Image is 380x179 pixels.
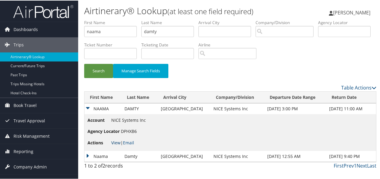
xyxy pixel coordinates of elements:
[121,91,158,103] th: Last Name: activate to sort column ascending
[121,103,158,114] td: DAMTY
[14,37,24,52] span: Trips
[326,103,376,114] td: [DATE] 11:00 AM
[264,103,326,114] td: [DATE] 3:00 PM
[210,91,264,103] th: Company/Division
[344,162,354,168] a: Prev
[141,19,198,25] label: Last Name
[210,150,264,161] td: NICE Systems Inc
[14,21,38,36] span: Dashboards
[84,41,141,47] label: Ticket Number
[198,19,256,25] label: Arrival City
[198,41,261,47] label: Airline
[103,162,105,168] span: 2
[326,91,376,103] th: Return Date: activate to sort column ascending
[357,162,367,168] a: Next
[84,150,121,161] td: Naama
[111,117,146,122] span: NICE Systems Inc
[121,150,158,161] td: Damty
[14,128,50,143] span: Risk Management
[84,63,113,77] button: Search
[329,3,376,21] a: [PERSON_NAME]
[111,139,134,145] span: |
[334,162,344,168] a: First
[87,127,120,134] span: Agency Locator
[167,6,253,16] small: (at least one field required)
[264,150,326,161] td: [DATE] 12:55 AM
[84,162,151,172] div: 1 to 2 of records
[87,116,110,123] span: Account
[84,4,279,17] h1: Airtinerary® Lookup
[333,9,370,15] span: [PERSON_NAME]
[111,139,121,145] a: View
[256,19,318,25] label: Company/Division
[84,19,141,25] label: First Name
[210,103,264,114] td: NICE Systems Inc
[121,128,137,133] span: DPHXB6
[318,19,375,25] label: Agency Locator
[354,162,357,168] a: 1
[14,143,33,159] span: Reporting
[14,97,37,112] span: Book Travel
[326,150,376,161] td: [DATE] 9:40 PM
[84,91,121,103] th: First Name: activate to sort column ascending
[87,139,110,146] span: Actions
[341,84,376,90] a: Table Actions
[123,139,134,145] a: Email
[84,103,121,114] td: NAAMA
[14,159,47,174] span: Company Admin
[367,162,376,168] a: Last
[158,91,211,103] th: Arrival City: activate to sort column ascending
[264,91,326,103] th: Departure Date Range: activate to sort column ascending
[113,63,168,77] button: Manage Search Fields
[158,103,211,114] td: [GEOGRAPHIC_DATA]
[158,150,211,161] td: [GEOGRAPHIC_DATA]
[13,4,73,18] img: airportal-logo.png
[141,41,198,47] label: Ticketing Date
[14,113,45,128] span: Travel Approval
